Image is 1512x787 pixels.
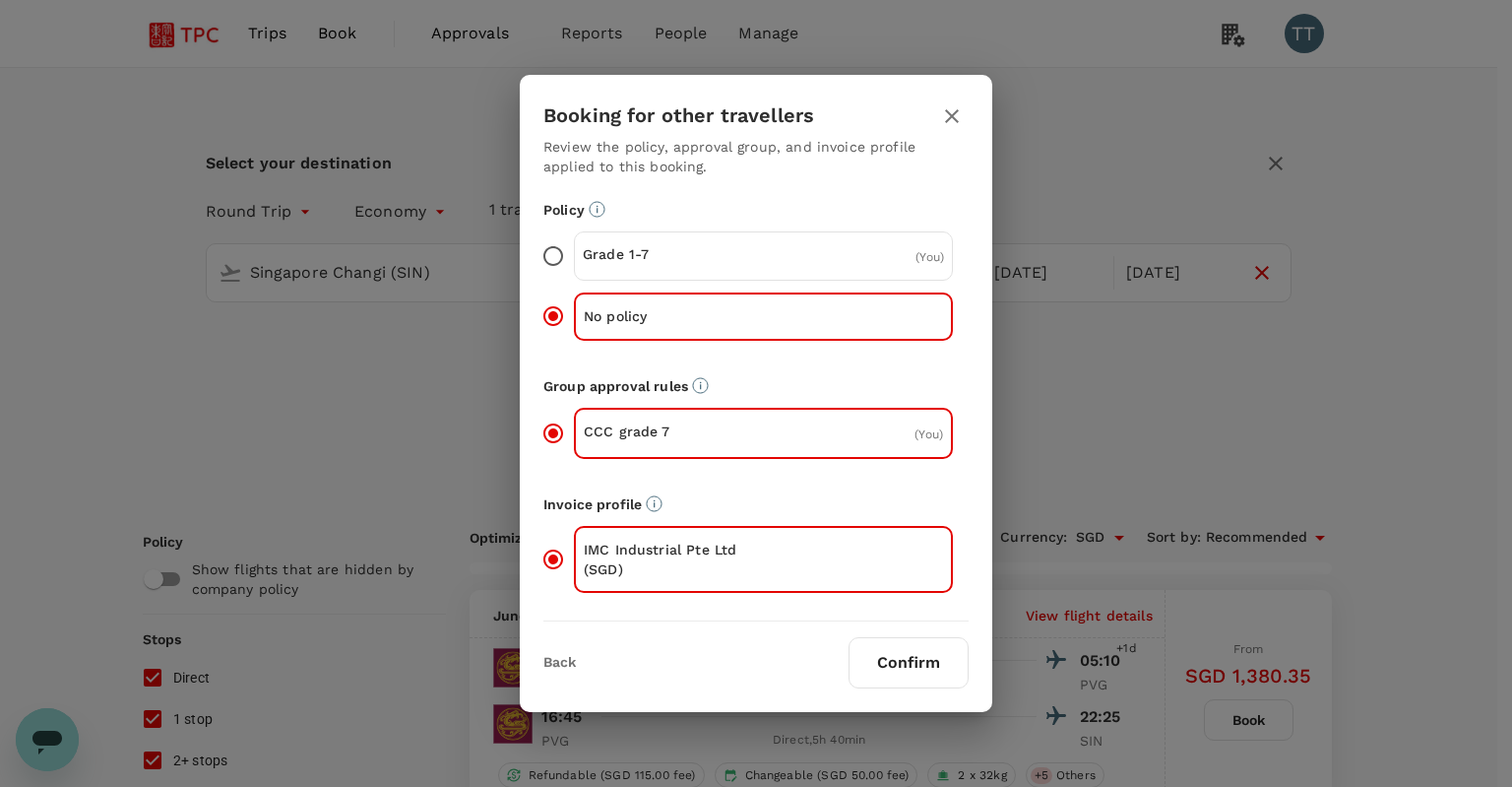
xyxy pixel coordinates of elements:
p: CCC grade 7 [584,422,764,441]
p: Grade 1-7 [583,244,764,264]
span: ( You ) [914,427,943,441]
h3: Booking for other travellers [543,104,814,127]
button: Back [543,655,576,671]
svg: Booking restrictions are based on the selected travel policy. [589,201,605,218]
svg: Default approvers or custom approval rules (if available) are based on the user group. [692,377,709,394]
p: Review the policy, approval group, and invoice profile applied to this booking. [543,137,969,176]
svg: The payment currency and company information are based on the selected invoice profile. [646,495,662,512]
span: ( You ) [915,250,944,264]
button: Confirm [849,637,969,689]
p: Invoice profile [543,494,969,514]
p: IMC Industrial Pte Ltd (SGD) [584,540,764,579]
p: Group approval rules [543,376,969,396]
p: No policy [584,306,764,326]
p: Policy [543,200,969,220]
